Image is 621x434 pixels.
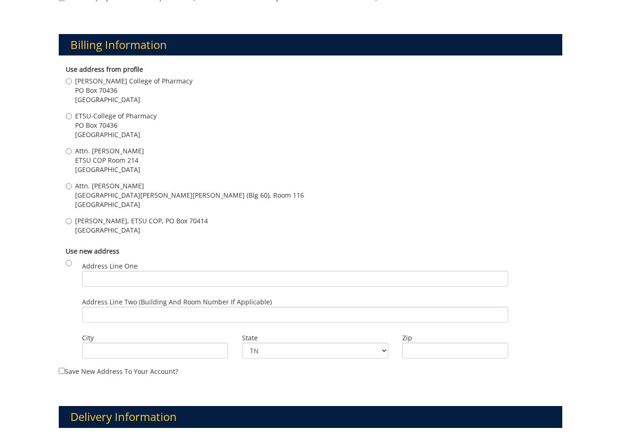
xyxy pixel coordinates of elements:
[66,78,72,84] input: [PERSON_NAME] College of Pharmacy PO Box 70436 [GEOGRAPHIC_DATA]
[82,307,508,323] input: Address Line Two (Building and Room Number if applicable)
[82,262,508,287] label: Address Line One
[75,76,193,86] span: [PERSON_NAME] College of Pharmacy
[75,226,208,235] span: [GEOGRAPHIC_DATA]
[75,121,157,130] span: PO Box 70436
[75,181,304,191] span: Attn. [PERSON_NAME]
[75,86,193,95] span: PO Box 70436
[75,200,304,209] span: [GEOGRAPHIC_DATA]
[75,191,304,200] span: [GEOGRAPHIC_DATA][PERSON_NAME][PERSON_NAME] (Blg 60), Room 116
[75,130,157,139] span: [GEOGRAPHIC_DATA]
[402,333,509,343] label: Zip
[82,343,228,358] input: City
[75,95,193,104] span: [GEOGRAPHIC_DATA]
[59,406,562,427] h3: Delivery Information
[59,368,65,374] input: Save new address to your account?
[75,156,144,165] span: ETSU COP Room 214
[66,183,72,189] input: Attn. [PERSON_NAME] [GEOGRAPHIC_DATA][PERSON_NAME][PERSON_NAME] (Blg 60), Room 116 [GEOGRAPHIC_DATA]
[66,148,72,154] input: Attn. [PERSON_NAME] ETSU COP Room 214 [GEOGRAPHIC_DATA]
[82,271,508,287] input: Address Line One
[66,65,143,74] b: Use address from profile
[66,113,72,119] input: ETSU-College of Pharmacy PO Box 70436 [GEOGRAPHIC_DATA]
[75,216,208,226] span: [PERSON_NAME], ETSU COP, PO Box 70414
[66,247,119,255] b: Use new address
[75,111,157,121] span: ETSU-College of Pharmacy
[66,218,72,224] input: [PERSON_NAME], ETSU COP, PO Box 70414 [GEOGRAPHIC_DATA]
[82,297,508,323] label: Address Line Two (Building and Room Number if applicable)
[242,333,388,343] label: State
[402,343,509,358] input: Zip
[75,165,144,174] span: [GEOGRAPHIC_DATA]
[82,333,228,343] label: City
[59,34,562,55] h3: Billing Information
[75,146,144,156] span: Attn. [PERSON_NAME]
